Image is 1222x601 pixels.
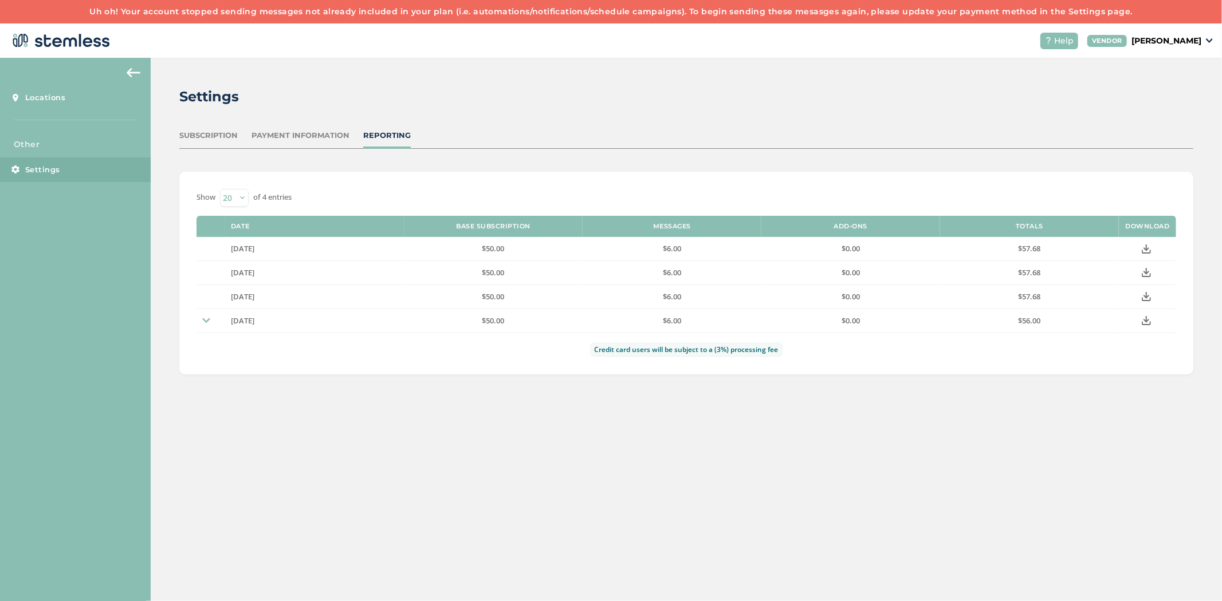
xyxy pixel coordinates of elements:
span: $6.00 [663,243,681,254]
p: [PERSON_NAME] [1131,35,1201,47]
label: $6.00 [588,268,756,278]
img: logo-dark-0685b13c.svg [9,29,110,52]
span: $0.00 [842,267,860,278]
span: Help [1054,35,1074,47]
label: $57.68 [946,292,1113,302]
label: 22nd September 2025 [231,244,398,254]
span: $57.68 [1018,243,1040,254]
span: $50.00 [482,315,504,326]
label: 22nd June 2025 [231,316,398,326]
img: icon_down-arrow-small-66adaf34.svg [1206,38,1213,43]
label: $57.68 [946,244,1113,254]
img: icon-help-white-03924b79.svg [1045,37,1052,44]
label: Messages [653,223,691,230]
label: $6.00 [588,244,756,254]
label: $50.00 [410,244,577,254]
span: $57.68 [1018,267,1040,278]
label: $0.00 [767,244,934,254]
span: $50.00 [482,243,504,254]
span: $0.00 [842,243,860,254]
span: Settings [25,164,60,176]
div: Payment Information [252,130,349,141]
img: icon-arrow-back-accent-c549486e.svg [127,68,140,77]
span: $0.00 [842,315,860,326]
span: $6.00 [663,291,681,302]
label: 22nd August 2025 [231,268,398,278]
span: [DATE] [231,243,254,254]
label: Credit card users will be subject to a (3%) processing fee [590,342,783,357]
label: Add-Ons [834,223,868,230]
span: [DATE] [231,291,254,302]
h2: Settings [179,86,239,107]
label: $50.00 [410,316,577,326]
label: Show [197,192,215,203]
label: $57.68 [946,268,1113,278]
label: Date [231,223,250,230]
label: Totals [1016,223,1043,230]
label: $0.00 [767,316,934,326]
div: VENDOR [1087,35,1127,47]
span: $50.00 [482,267,504,278]
label: $0.00 [767,268,934,278]
label: of 4 entries [253,192,292,203]
label: 22nd July 2025 [231,292,398,302]
span: $56.00 [1018,315,1040,326]
div: Subscription [179,130,238,141]
span: $0.00 [842,291,860,302]
div: Reporting [363,130,411,141]
label: $50.00 [410,268,577,278]
label: $56.00 [946,316,1113,326]
label: Base Subscription [456,223,531,230]
label: $50.00 [410,292,577,302]
span: $6.00 [663,315,681,326]
span: $6.00 [663,267,681,278]
label: $6.00 [588,316,756,326]
img: icon-dropdown-arrow--small-b2ab160b.svg [202,317,210,325]
iframe: Chat Widget [1165,546,1222,601]
span: [DATE] [231,267,254,278]
th: Download [1119,216,1176,238]
a: Uh oh! Your account stopped sending messages not already included in your plan (i.e. automations/... [89,6,1132,17]
label: $0.00 [767,292,934,302]
span: $57.68 [1018,291,1040,302]
span: [DATE] [231,315,254,326]
span: Locations [25,92,66,104]
span: $50.00 [482,291,504,302]
label: $6.00 [588,292,756,302]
